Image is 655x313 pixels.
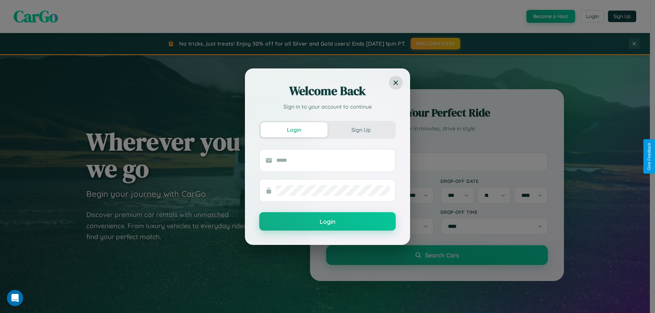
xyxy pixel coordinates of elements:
[647,143,652,170] div: Give Feedback
[261,122,327,137] button: Login
[259,103,396,111] p: Sign in to your account to continue
[259,212,396,231] button: Login
[327,122,394,137] button: Sign Up
[7,290,23,306] iframe: Intercom live chat
[259,83,396,99] h2: Welcome Back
